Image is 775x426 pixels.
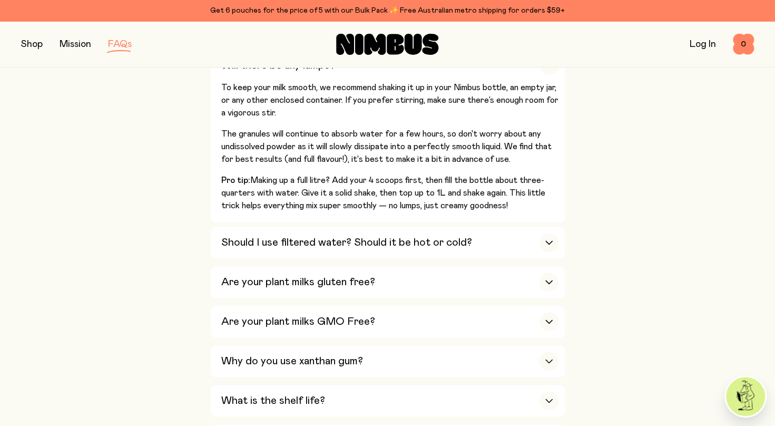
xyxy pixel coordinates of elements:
[60,40,91,49] a: Mission
[221,394,325,407] h3: What is the shelf life?
[221,128,558,166] p: The granules will continue to absorb water for a few hours, so don't worry about any undissolved ...
[211,266,565,298] button: Are your plant milks gluten free?
[221,355,363,367] h3: Why do you use xanthan gum?
[221,236,472,249] h3: Should I use filtered water? Should it be hot or cold?
[221,276,375,288] h3: Are your plant milks gluten free?
[733,34,754,55] button: 0
[108,40,132,49] a: FAQs
[211,345,565,377] button: Why do you use xanthan gum?
[211,385,565,417] button: What is the shelf life?
[211,306,565,337] button: Are your plant milks GMO Free?
[21,4,754,17] div: Get 6 pouches for the price of 5 with our Bulk Pack ✨ Free Australian metro shipping for orders $59+
[211,50,565,222] button: Will there be any lumps?To keep your milk smooth, we recommend shaking it up in your Nimbus bottl...
[221,81,558,119] p: To keep your milk smooth, we recommend shaking it up in your Nimbus bottle, an empty jar, or any ...
[211,227,565,258] button: Should I use filtered water? Should it be hot or cold?
[221,174,558,212] p: Making up a full litre? Add your 4 scoops first, then fill the bottle about three-quarters with w...
[221,315,375,328] h3: Are your plant milks GMO Free?
[221,176,250,185] strong: Pro tip:
[726,377,765,416] img: agent
[690,40,716,49] a: Log In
